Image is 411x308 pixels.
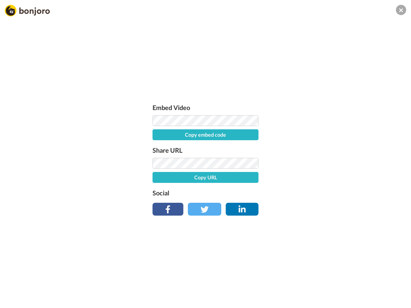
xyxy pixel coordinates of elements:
[153,172,258,183] button: Copy URL
[5,5,50,16] img: Bonjoro Logo
[153,188,258,198] label: Social
[153,129,258,140] button: Copy embed code
[153,102,258,113] label: Embed Video
[153,145,258,155] label: Share URL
